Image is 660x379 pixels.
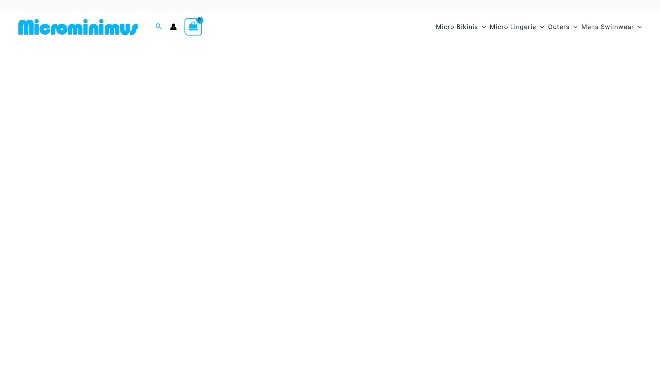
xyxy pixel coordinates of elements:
[155,22,162,32] a: Search icon link
[184,18,202,36] a: View Shopping Cart, empty
[548,17,570,37] span: Outers
[436,17,478,37] span: Micro Bikinis
[579,15,644,39] a: Mens SwimwearMenu ToggleMenu Toggle
[488,15,546,39] a: Micro LingerieMenu ToggleMenu Toggle
[434,15,488,39] a: Micro BikinisMenu ToggleMenu Toggle
[15,18,141,36] img: MM SHOP LOGO FLAT
[581,17,634,37] span: Mens Swimwear
[490,17,536,37] span: Micro Lingerie
[570,17,577,37] span: Menu Toggle
[478,17,486,37] span: Menu Toggle
[634,17,642,37] span: Menu Toggle
[536,17,544,37] span: Menu Toggle
[433,14,645,40] nav: Site Navigation
[546,15,579,39] a: OutersMenu ToggleMenu Toggle
[170,23,177,30] a: Account icon link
